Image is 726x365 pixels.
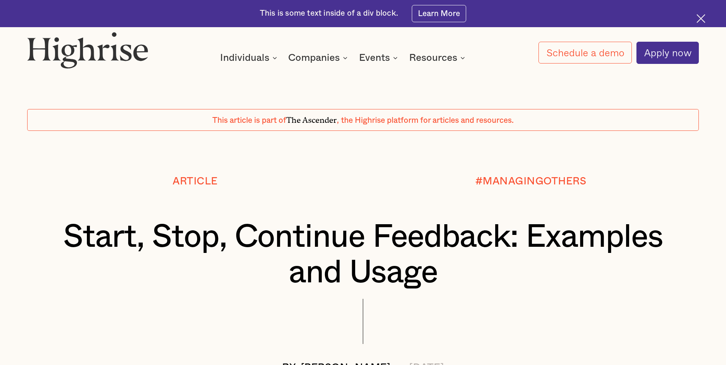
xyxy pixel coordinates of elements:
[288,53,340,62] div: Companies
[220,53,269,62] div: Individuals
[337,116,514,124] span: , the Highrise platform for articles and resources.
[212,116,286,124] span: This article is part of
[173,176,218,187] div: Article
[412,5,467,22] a: Learn More
[288,53,350,62] div: Companies
[475,176,587,187] div: #MANAGINGOTHERS
[697,14,705,23] img: Cross icon
[220,53,279,62] div: Individuals
[409,53,467,62] div: Resources
[55,219,671,290] h1: Start, Stop, Continue Feedback: Examples and Usage
[636,42,699,64] a: Apply now
[359,53,400,62] div: Events
[538,42,631,64] a: Schedule a demo
[359,53,390,62] div: Events
[409,53,457,62] div: Resources
[27,32,148,68] img: Highrise logo
[286,114,337,123] span: The Ascender
[260,8,398,19] div: This is some text inside of a div block.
